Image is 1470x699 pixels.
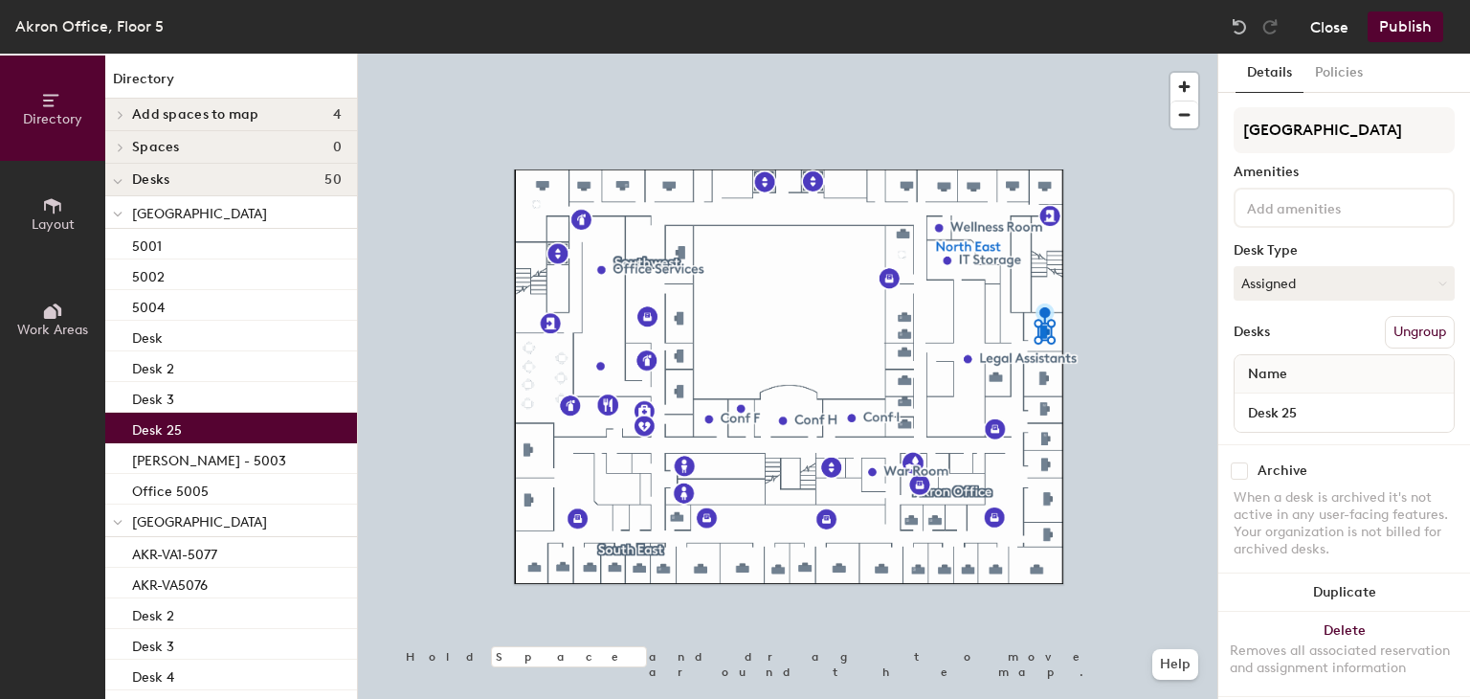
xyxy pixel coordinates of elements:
button: Duplicate [1218,574,1470,612]
div: Desks [1234,325,1270,340]
button: Publish [1368,11,1443,42]
p: Office 5005 [132,478,209,500]
p: [PERSON_NAME] - 5003 [132,447,286,469]
p: 5001 [132,233,162,255]
span: [GEOGRAPHIC_DATA] [132,514,267,530]
button: Details [1236,54,1303,93]
button: Assigned [1234,266,1455,301]
p: Desk 25 [132,417,182,439]
input: Add amenities [1243,195,1415,218]
p: Desk 4 [132,664,174,686]
img: Undo [1230,17,1249,36]
div: Archive [1258,463,1307,479]
button: Close [1310,11,1348,42]
p: 5004 [132,294,165,316]
span: Directory [23,111,82,127]
div: Desk Type [1234,243,1455,259]
span: Add spaces to map [132,107,259,123]
span: Work Areas [17,322,88,338]
button: DeleteRemoves all associated reservation and assignment information [1218,612,1470,696]
img: Redo [1260,17,1280,36]
span: Name [1238,357,1297,392]
div: Amenities [1234,165,1455,180]
p: Desk [132,325,163,347]
h1: Directory [105,69,357,99]
div: Akron Office, Floor 5 [15,14,164,38]
button: Help [1152,649,1198,680]
span: Desks [132,172,169,188]
span: Spaces [132,140,180,155]
input: Unnamed desk [1238,399,1450,426]
p: 5002 [132,263,165,285]
span: [GEOGRAPHIC_DATA] [132,206,267,222]
p: AKR-VA5076 [132,572,208,594]
div: When a desk is archived it's not active in any user-facing features. Your organization is not bil... [1234,489,1455,558]
span: 4 [333,107,342,123]
div: Removes all associated reservation and assignment information [1230,643,1459,677]
p: Desk 2 [132,602,174,624]
button: Policies [1303,54,1374,93]
span: 0 [333,140,342,155]
p: Desk 3 [132,386,174,408]
p: Desk 2 [132,355,174,377]
span: 50 [324,172,342,188]
button: Ungroup [1385,316,1455,349]
span: Layout [32,216,75,233]
p: Desk 3 [132,633,174,655]
p: AKR-VA1-5077 [132,541,217,563]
